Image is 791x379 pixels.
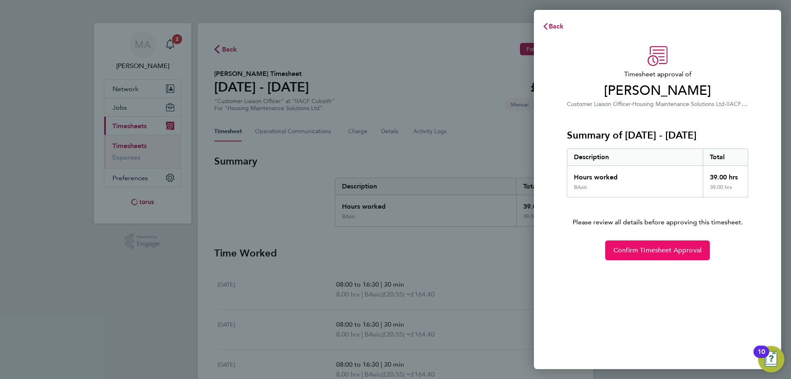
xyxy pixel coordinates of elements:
[631,101,632,108] span: ·
[574,184,587,191] div: BAsic
[567,82,748,99] span: [PERSON_NAME]
[567,149,703,165] div: Description
[567,69,748,79] span: Timesheet approval of
[557,198,758,227] p: Please review all details before approving this timesheet.
[758,352,765,363] div: 10
[703,184,748,197] div: 39.00 hrs
[758,346,784,372] button: Open Resource Center, 10 new notifications
[567,148,748,198] div: Summary of 15 - 21 Sep 2025
[534,18,572,35] button: Back
[703,166,748,184] div: 39.00 hrs
[703,149,748,165] div: Total
[632,101,725,108] span: Housing Maintenance Solutions Ltd
[605,240,710,260] button: Confirm Timesheet Approval
[726,100,763,108] span: IIACF Culceth
[613,246,702,254] span: Confirm Timesheet Approval
[567,129,748,142] h3: Summary of [DATE] - [DATE]
[725,101,726,108] span: ·
[549,22,564,30] span: Back
[567,166,703,184] div: Hours worked
[567,101,631,108] span: Customer Liaison Officer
